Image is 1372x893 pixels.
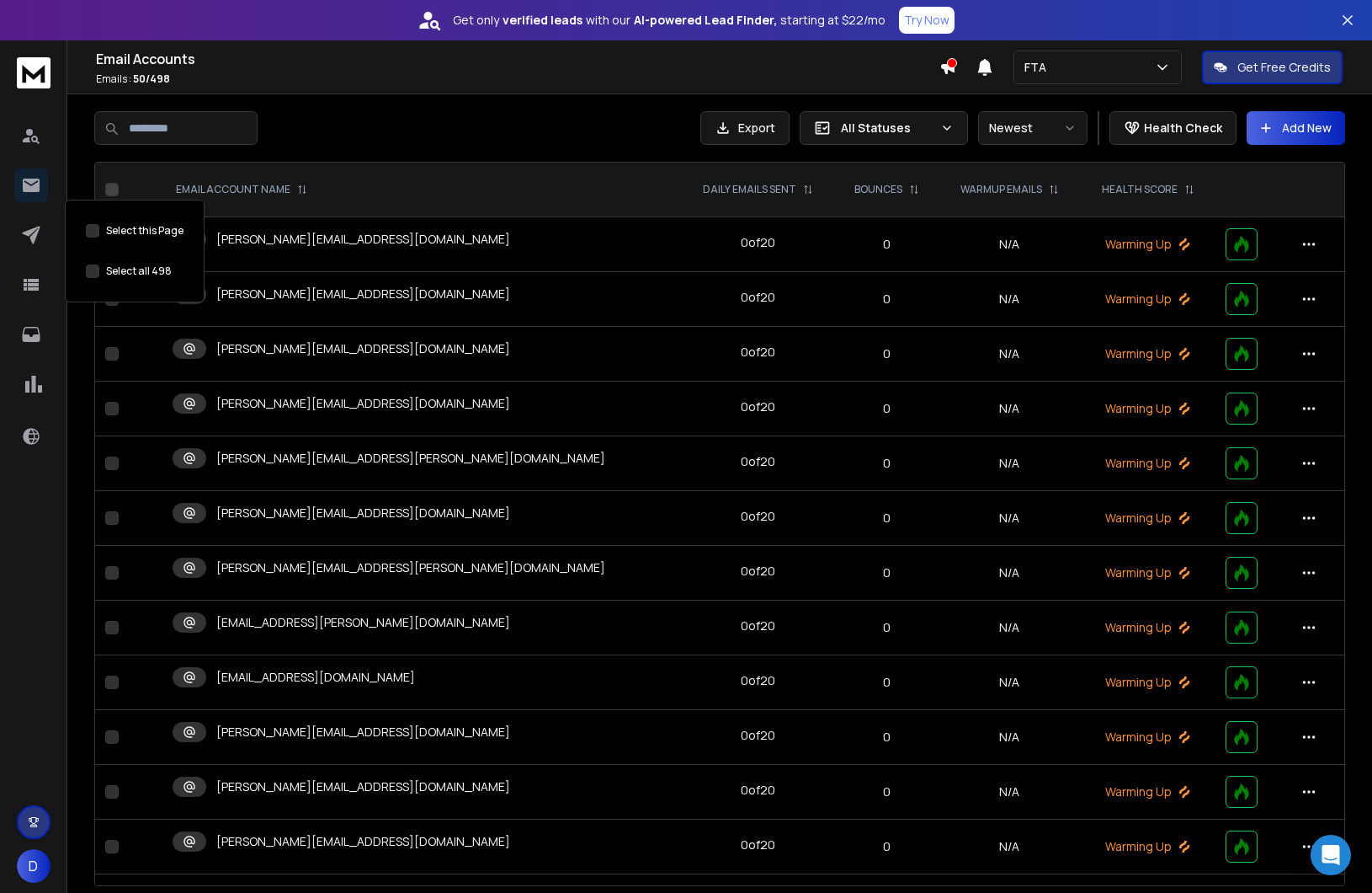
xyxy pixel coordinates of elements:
[741,672,775,689] div: 0 of 20
[1090,291,1204,307] p: Warming Up
[741,782,775,799] div: 0 of 20
[939,491,1080,546] td: N/A
[703,183,796,196] p: DAILY EMAILS SENT
[939,655,1080,710] td: N/A
[846,345,929,362] p: 0
[216,559,605,576] p: [PERSON_NAME][EMAIL_ADDRESS][PERSON_NAME][DOMAIN_NAME]
[1202,51,1343,84] button: Get Free Credits
[939,217,1080,272] td: N/A
[1090,400,1204,417] p: Warming Up
[741,508,775,525] div: 0 of 20
[846,510,929,527] p: 0
[96,49,939,69] h1: Email Accounts
[846,619,929,636] p: 0
[741,398,775,415] div: 0 of 20
[939,765,1080,820] td: N/A
[1090,674,1204,691] p: Warming Up
[216,395,510,412] p: [PERSON_NAME][EMAIL_ADDRESS][DOMAIN_NAME]
[1090,564,1204,581] p: Warming Up
[216,778,510,795] p: [PERSON_NAME][EMAIL_ADDRESS][DOMAIN_NAME]
[939,272,1080,327] td: N/A
[1144,120,1222,136] p: Health Check
[1090,619,1204,636] p: Warming Up
[978,111,1087,145] button: Newest
[741,344,775,361] div: 0 of 20
[216,450,605,467] p: [PERSON_NAME][EMAIL_ADDRESS][PERSON_NAME][DOMAIN_NAME]
[741,618,775,634] div: 0 of 20
[960,183,1042,196] p: WARMUP EMAILS
[1090,345,1204,362] p: Warming Up
[216,614,510,631] p: [EMAIL_ADDRESS][PERSON_NAME][DOMAIN_NAME]
[1109,111,1236,145] button: Health Check
[841,120,933,136] p: All Statuses
[216,340,510,357] p: [PERSON_NAME][EMAIL_ADDRESS][DOMAIN_NAME]
[899,7,955,34] button: Try Now
[846,838,929,855] p: 0
[1237,59,1331,76] p: Get Free Credits
[846,455,929,472] p: 0
[846,400,929,417] p: 0
[1090,510,1204,527] p: Warming Up
[741,837,775,853] div: 0 of 20
[216,724,510,741] p: [PERSON_NAME][EMAIL_ADDRESS][DOMAIN_NAME]
[216,505,510,521] p: [PERSON_NAME][EMAIL_ADDRESS][DOMAIN_NAME]
[741,453,775,470] div: 0 of 20
[106,265,172,278] label: Select all 498
[216,833,510,850] p: [PERSON_NAME][EMAIL_ADDRESS][DOMAIN_NAME]
[741,563,775,580] div: 0 of 20
[846,236,929,253] p: 0
[453,12,885,29] p: Get only with our starting at $22/mo
[503,12,582,29] strong: verified leads
[133,72,170,86] span: 50 / 498
[1090,729,1204,746] p: Warming Up
[1090,236,1204,253] p: Warming Up
[1247,111,1345,145] button: Add New
[700,111,790,145] button: Export
[741,727,775,744] div: 0 of 20
[846,564,929,581] p: 0
[1102,183,1178,196] p: HEALTH SCORE
[939,820,1080,874] td: N/A
[846,783,929,800] p: 0
[939,436,1080,491] td: N/A
[846,674,929,691] p: 0
[1311,835,1351,875] div: Open Intercom Messenger
[939,546,1080,601] td: N/A
[1024,59,1053,76] p: FTA
[634,12,777,29] strong: AI-powered Lead Finder,
[846,291,929,307] p: 0
[741,289,775,306] div: 0 of 20
[939,382,1080,436] td: N/A
[17,57,51,88] img: logo
[216,669,415,686] p: [EMAIL_ADDRESS][DOMAIN_NAME]
[939,601,1080,655] td: N/A
[1090,838,1204,855] p: Warming Up
[939,710,1080,765] td: N/A
[216,231,510,248] p: [PERSON_NAME][EMAIL_ADDRESS][DOMAIN_NAME]
[846,729,929,746] p: 0
[17,849,51,883] button: D
[216,286,510,302] p: [PERSON_NAME][EMAIL_ADDRESS][DOMAIN_NAME]
[741,234,775,251] div: 0 of 20
[939,327,1080,382] td: N/A
[904,12,949,29] p: Try Now
[96,72,939,86] p: Emails :
[854,183,902,196] p: BOUNCES
[1090,783,1204,800] p: Warming Up
[106,224,183,238] label: Select this Page
[176,183,307,196] div: EMAIL ACCOUNT NAME
[1090,455,1204,472] p: Warming Up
